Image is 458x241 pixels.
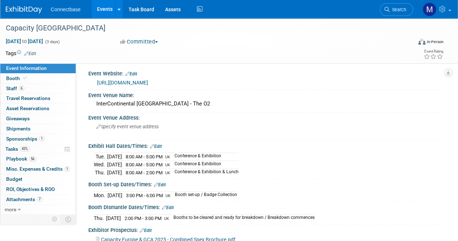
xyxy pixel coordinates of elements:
[37,196,42,202] span: 7
[96,124,159,129] span: Specify event venue address
[88,90,444,99] div: Event Venue Name:
[150,144,162,149] a: Edit
[49,215,61,224] td: Personalize Event Tab Strip
[107,153,122,161] td: [DATE]
[164,216,169,221] span: UK
[94,98,438,109] div: InterContinental [GEOGRAPHIC_DATA] - The O2
[88,225,444,234] div: Exhibitor Prospectus:
[88,112,444,121] div: Event Venue Address:
[6,196,42,202] span: Attachments
[6,166,70,172] span: Misc. Expenses & Credits
[0,154,76,164] a: Playbook56
[6,95,50,101] span: Travel Reservations
[418,39,425,45] img: Format-Inperson.png
[0,63,76,73] a: Event Information
[108,191,122,199] td: [DATE]
[5,207,16,212] span: more
[6,176,22,182] span: Budget
[126,170,163,175] span: 8:00 AM - 2:00 PM
[88,202,444,211] div: Booth Dismantle Dates/Times:
[0,134,76,144] a: Sponsorships1
[0,94,76,103] a: Travel Reservations
[5,146,30,152] span: Tasks
[6,126,30,132] span: Shipments
[0,205,76,215] a: more
[5,50,36,57] td: Tags
[0,184,76,194] a: ROI, Objectives & ROO
[165,155,170,159] span: UK
[5,38,43,45] span: [DATE] [DATE]
[170,153,239,161] td: Conference & Exhibition
[107,169,122,176] td: [DATE]
[107,161,122,169] td: [DATE]
[6,6,42,13] img: ExhibitDay
[6,116,30,121] span: Giveaways
[61,215,76,224] td: Toggle Event Tabs
[21,38,28,44] span: to
[51,7,81,12] span: Connectbase
[6,186,55,192] span: ROI, Objectives & ROO
[23,76,27,80] i: Booth reservation complete
[126,193,163,198] span: 3:00 PM - 6:00 PM
[126,154,163,159] span: 8:00 AM - 5:00 PM
[20,146,30,151] span: 43%
[0,114,76,124] a: Giveaways
[125,216,161,221] span: 2:00 PM - 3:00 PM
[162,205,174,210] a: Edit
[64,166,70,172] span: 1
[379,38,444,49] div: Event Format
[39,136,45,141] span: 1
[45,40,60,44] span: (3 days)
[165,171,170,175] span: UK
[6,105,49,111] span: Asset Reservations
[165,194,171,198] span: UK
[6,75,28,81] span: Booth
[19,86,24,91] span: 6
[0,74,76,83] a: Booth
[6,65,47,71] span: Event Information
[390,7,406,12] span: Search
[169,214,315,222] td: Booths to be cleared and ready for breakdown / Breakdown commences
[0,144,76,154] a: Tasks43%
[6,86,24,91] span: Staff
[24,51,36,56] a: Edit
[154,182,166,187] a: Edit
[171,191,237,199] td: Booth set-up / Badge Collection
[380,3,413,16] a: Search
[165,163,170,167] span: UK
[106,214,121,222] td: [DATE]
[29,156,36,162] span: 56
[118,38,161,46] button: Committed
[125,71,137,76] a: Edit
[6,156,36,162] span: Playbook
[94,214,106,222] td: Thu.
[140,228,152,233] a: Edit
[0,195,76,204] a: Attachments7
[170,169,239,176] td: Conference & Exhibition & Lunch
[0,174,76,184] a: Budget
[424,50,443,53] div: Event Rating
[88,141,444,150] div: Exhibit Hall Dates/Times:
[0,164,76,174] a: Misc. Expenses & Credits1
[0,104,76,113] a: Asset Reservations
[94,169,107,176] td: Thu.
[97,80,148,86] a: [URL][DOMAIN_NAME]
[0,124,76,134] a: Shipments
[3,22,406,35] div: Capacity [GEOGRAPHIC_DATA]
[94,153,107,161] td: Tue.
[427,39,444,45] div: In-Person
[126,162,163,167] span: 8:00 AM - 5:00 PM
[94,161,107,169] td: Wed.
[6,136,45,142] span: Sponsorships
[88,179,444,188] div: Booth Set-up Dates/Times:
[88,68,444,78] div: Event Website:
[423,3,436,16] img: Mary Ann Rose
[0,84,76,94] a: Staff6
[94,191,108,199] td: Mon.
[170,161,239,169] td: Conference & Exhibition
